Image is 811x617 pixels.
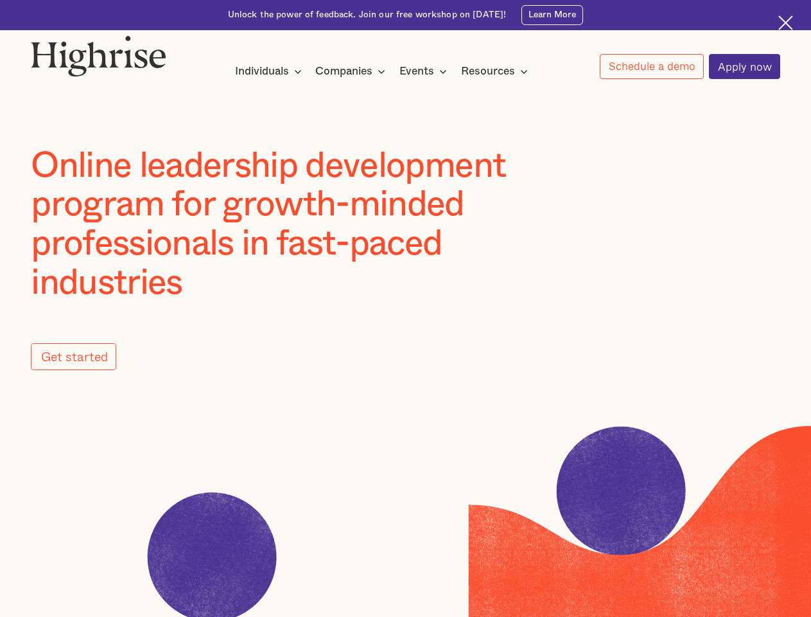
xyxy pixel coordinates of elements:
div: Individuals [235,64,289,79]
a: Schedule a demo [600,54,704,79]
div: Companies [315,64,389,79]
a: Apply now [709,54,780,79]
a: Get started [31,343,116,370]
div: Companies [315,64,372,79]
h1: Online leadership development program for growth-minded professionals in fast-paced industries [31,147,577,303]
div: Individuals [235,64,306,79]
div: Events [399,64,451,79]
div: Events [399,64,434,79]
img: Highrise logo [31,35,166,76]
div: Unlock the power of feedback. Join our free workshop on [DATE]! [228,9,507,21]
div: Resources [461,64,515,79]
a: Learn More [521,5,583,25]
div: Resources [461,64,532,79]
img: Cross icon [778,15,793,30]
